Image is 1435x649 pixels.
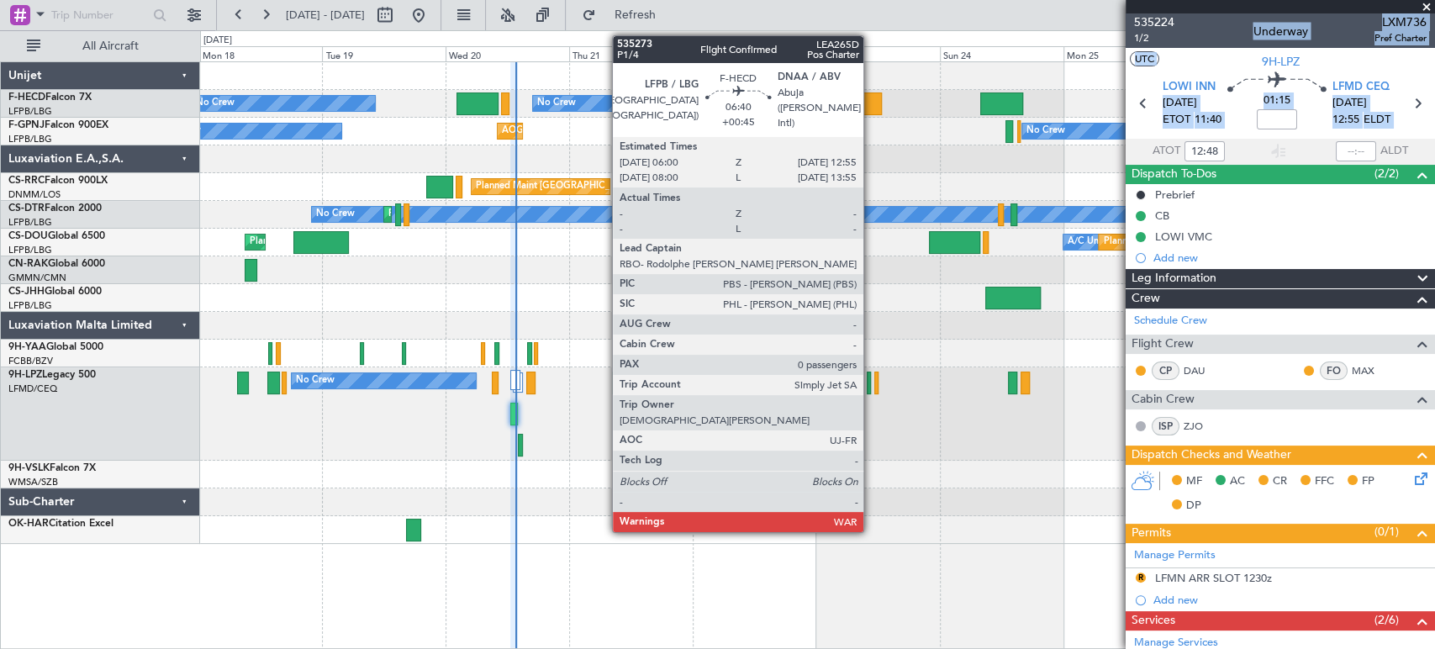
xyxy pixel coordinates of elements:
span: LFMD CEQ [1332,79,1390,96]
div: Planned Maint [GEOGRAPHIC_DATA] ([GEOGRAPHIC_DATA]) [1103,230,1368,255]
a: F-GPNJFalcon 900EX [8,120,108,130]
a: WMSA/SZB [8,476,58,488]
span: [DATE] - [DATE] [286,8,365,23]
div: Mon 18 [199,46,323,61]
span: 9H-VSLK [8,463,50,473]
div: Planned Maint [GEOGRAPHIC_DATA] ([GEOGRAPHIC_DATA]) [728,91,993,116]
a: 9H-YAAGlobal 5000 [8,342,103,352]
a: F-HECDFalcon 7X [8,92,92,103]
div: No Crew [537,91,576,116]
span: 1/2 [1134,31,1174,45]
div: No Crew [1026,119,1065,144]
div: Sat 23 [816,46,940,61]
div: Planned Maint Sofia [388,202,474,227]
span: Pref Charter [1374,31,1427,45]
span: 12:55 [1332,112,1359,129]
a: DNMM/LOS [8,188,61,201]
span: LXM736 [1374,13,1427,31]
span: CS-RRC [8,176,45,186]
div: Add new [1153,251,1427,265]
span: 9H-LPZ [8,370,42,380]
a: 9H-LPZLegacy 500 [8,370,96,380]
span: Flight Crew [1132,335,1194,354]
div: LFMN ARR SLOT 1230z [1155,571,1272,585]
div: ISP [1152,417,1179,435]
a: LFPB/LBG [8,133,52,145]
div: FO [1320,361,1348,380]
span: CS-DOU [8,231,48,241]
span: Dispatch To-Dos [1132,165,1216,184]
a: Schedule Crew [1134,313,1207,330]
span: 9H-LPZ [1262,53,1300,71]
div: No Crew [316,202,355,227]
span: FP [1362,473,1374,490]
span: Crew [1132,289,1160,309]
div: AOG Maint Hyères ([GEOGRAPHIC_DATA]-[GEOGRAPHIC_DATA]) [502,119,786,144]
a: OK-HARCitation Excel [8,519,113,529]
a: CS-DOUGlobal 6500 [8,231,105,241]
span: CN-RAK [8,259,48,269]
span: All Aircraft [44,40,177,52]
span: FFC [1315,473,1334,490]
span: ETOT [1163,112,1190,129]
div: CB [1155,208,1169,223]
span: Refresh [599,9,670,21]
div: Wed 20 [446,46,569,61]
div: Mon 25 [1063,46,1187,61]
span: CS-DTR [8,203,45,214]
span: DP [1186,498,1201,514]
span: AC [1230,473,1245,490]
div: Underway [1253,23,1308,40]
input: --:-- [1336,141,1376,161]
a: LFPB/LBG [8,244,52,256]
div: Add new [1153,593,1427,607]
a: 9H-VSLKFalcon 7X [8,463,96,473]
span: F-HECD [8,92,45,103]
span: ELDT [1364,112,1390,129]
span: OK-HAR [8,519,49,529]
span: Dispatch Checks and Weather [1132,446,1291,465]
input: Trip Number [51,3,148,28]
span: (2/2) [1374,165,1399,182]
span: 11:40 [1195,112,1221,129]
div: Fri 22 [693,46,816,61]
a: CS-RRCFalcon 900LX [8,176,108,186]
span: 9H-YAA [8,342,46,352]
span: ATOT [1153,143,1180,160]
a: FCBB/BZV [8,355,53,367]
a: DAU [1184,363,1221,378]
div: Planned Maint [GEOGRAPHIC_DATA] ([GEOGRAPHIC_DATA]) [733,285,998,310]
span: Leg Information [1132,269,1216,288]
a: ZJO [1184,419,1221,434]
a: LFMD/CEQ [8,383,57,395]
a: LFPB/LBG [8,299,52,312]
a: MAX [1352,363,1390,378]
div: CP [1152,361,1179,380]
div: Thu 21 [569,46,693,61]
span: (2/6) [1374,611,1399,629]
div: Tue 19 [322,46,446,61]
button: R [1136,572,1146,583]
span: F-GPNJ [8,120,45,130]
div: Prebrief [1155,187,1195,202]
span: [DATE] [1163,95,1197,112]
a: CS-DTRFalcon 2000 [8,203,102,214]
span: ALDT [1380,143,1408,160]
div: Sun 24 [940,46,1063,61]
div: Planned Maint [GEOGRAPHIC_DATA] ([GEOGRAPHIC_DATA]) [476,174,741,199]
div: [DATE] [203,34,232,48]
span: 535224 [1134,13,1174,31]
a: LFPB/LBG [8,216,52,229]
div: No Crew [296,368,335,393]
a: Manage Permits [1134,547,1216,564]
button: All Aircraft [18,33,182,60]
span: [DATE] [1332,95,1367,112]
button: UTC [1130,51,1159,66]
span: CS-JHH [8,287,45,297]
span: (0/1) [1374,523,1399,541]
span: Services [1132,611,1175,631]
span: Cabin Crew [1132,390,1195,409]
span: 01:15 [1264,92,1290,109]
div: LOWI VMC [1155,230,1212,244]
a: CN-RAKGlobal 6000 [8,259,105,269]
